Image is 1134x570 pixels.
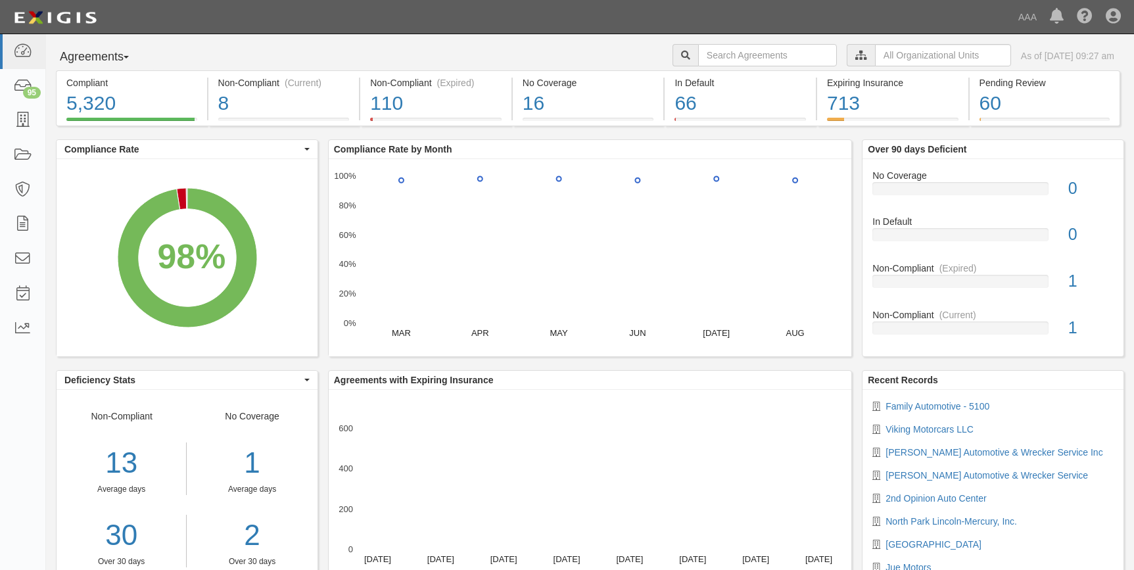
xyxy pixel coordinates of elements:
[1058,223,1123,247] div: 0
[339,229,356,239] text: 60%
[364,554,391,564] text: [DATE]
[827,76,958,89] div: Expiring Insurance
[939,262,977,275] div: (Expired)
[339,463,353,473] text: 400
[886,539,981,550] a: [GEOGRAPHIC_DATA]
[56,44,154,70] button: Agreements
[872,262,1114,308] a: Non-Compliant(Expired)1
[742,554,769,564] text: [DATE]
[513,118,664,128] a: No Coverage16
[553,554,580,564] text: [DATE]
[868,375,938,385] b: Recent Records
[66,76,197,89] div: Compliant
[471,328,489,338] text: APR
[665,118,816,128] a: In Default66
[674,89,806,118] div: 66
[57,515,186,556] a: 30
[550,328,568,338] text: MAY
[827,89,958,118] div: 713
[490,554,517,564] text: [DATE]
[886,424,974,435] a: Viking Motorcars LLC
[57,159,318,356] svg: A chart.
[616,554,643,564] text: [DATE]
[334,144,452,154] b: Compliance Rate by Month
[817,118,968,128] a: Expiring Insurance713
[886,493,986,504] a: 2nd Opinion Auto Center
[197,556,307,567] div: Over 30 days
[939,308,976,321] div: (Current)
[872,215,1114,262] a: In Default0
[197,484,307,495] div: Average days
[698,44,837,66] input: Search Agreements
[1012,4,1043,30] a: AAA
[970,118,1121,128] a: Pending Review60
[862,169,1123,182] div: No Coverage
[57,140,318,158] button: Compliance Rate
[674,76,806,89] div: In Default
[1077,9,1093,25] i: Help Center - Complianz
[66,89,197,118] div: 5,320
[339,259,356,269] text: 40%
[370,89,502,118] div: 110
[208,118,360,128] a: Non-Compliant(Current)8
[57,556,186,567] div: Over 30 days
[187,410,317,567] div: No Coverage
[872,308,1114,345] a: Non-Compliant(Current)1
[23,87,41,99] div: 95
[1021,49,1114,62] div: As of [DATE] 09:27 am
[679,554,706,564] text: [DATE]
[329,159,851,356] svg: A chart.
[886,516,1017,527] a: North Park Lincoln-Mercury, Inc.
[886,470,1088,481] a: [PERSON_NAME] Automotive & Wrecker Service
[523,89,654,118] div: 16
[218,89,350,118] div: 8
[875,44,1011,66] input: All Organizational Units
[872,169,1114,216] a: No Coverage0
[285,76,321,89] div: (Current)
[339,289,356,298] text: 20%
[862,215,1123,228] div: In Default
[862,308,1123,321] div: Non-Compliant
[370,76,502,89] div: Non-Compliant (Expired)
[10,6,101,30] img: logo-5460c22ac91f19d4615b14bd174203de0afe785f0fc80cf4dbbc73dc1793850b.png
[703,328,730,338] text: [DATE]
[1058,177,1123,201] div: 0
[437,76,475,89] div: (Expired)
[980,76,1110,89] div: Pending Review
[57,442,186,484] div: 13
[339,423,353,433] text: 600
[57,371,318,389] button: Deficiency Stats
[339,201,356,210] text: 80%
[197,442,307,484] div: 1
[343,318,356,328] text: 0%
[523,76,654,89] div: No Coverage
[158,233,226,281] div: 98%
[334,375,494,385] b: Agreements with Expiring Insurance
[629,328,646,338] text: JUN
[339,504,353,513] text: 200
[218,76,350,89] div: Non-Compliant (Current)
[360,118,511,128] a: Non-Compliant(Expired)110
[805,554,832,564] text: [DATE]
[392,328,411,338] text: MAR
[862,262,1123,275] div: Non-Compliant
[57,484,186,495] div: Average days
[57,410,187,567] div: Non-Compliant
[886,401,989,412] a: Family Automotive - 5100
[348,544,353,554] text: 0
[786,328,804,338] text: AUG
[334,171,356,181] text: 100%
[197,515,307,556] a: 2
[56,118,207,128] a: Compliant5,320
[64,373,301,387] span: Deficiency Stats
[980,89,1110,118] div: 60
[427,554,454,564] text: [DATE]
[1058,316,1123,340] div: 1
[64,143,301,156] span: Compliance Rate
[886,447,1102,458] a: [PERSON_NAME] Automotive & Wrecker Service Inc
[1058,270,1123,293] div: 1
